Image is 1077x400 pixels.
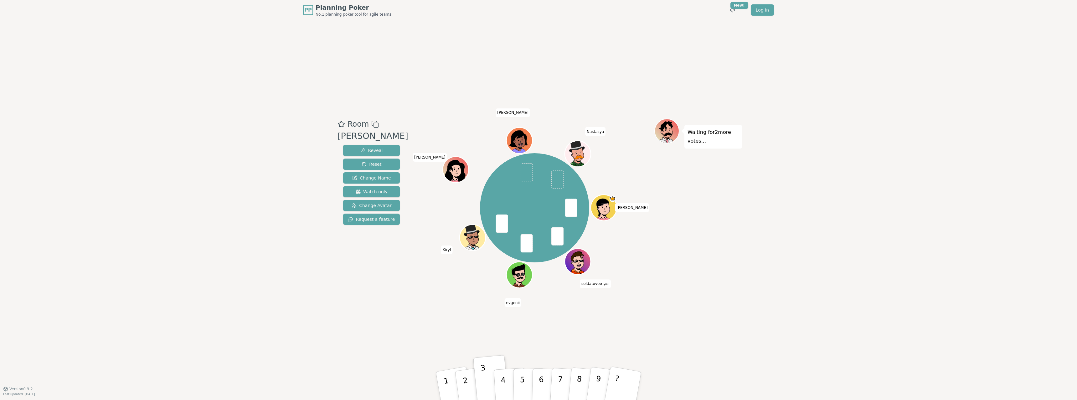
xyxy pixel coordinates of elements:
[585,127,605,136] span: Click to change your name
[441,246,453,254] span: Click to change your name
[343,172,400,184] button: Change Name
[352,175,391,181] span: Change Name
[348,119,369,130] span: Room
[730,2,748,9] div: New!
[602,283,610,286] span: (you)
[316,3,391,12] span: Planning Poker
[480,363,488,397] p: 3
[496,109,530,117] span: Click to change your name
[343,159,400,170] button: Reset
[504,298,521,307] span: Click to change your name
[9,387,33,392] span: Version 0.9.2
[688,128,739,145] p: Waiting for 2 more votes...
[343,200,400,211] button: Change Avatar
[3,392,35,396] span: Last updated: [DATE]
[362,161,381,167] span: Reset
[343,186,400,197] button: Watch only
[615,203,649,212] span: Click to change your name
[413,153,447,162] span: Click to change your name
[352,202,392,209] span: Change Avatar
[316,12,391,17] span: No.1 planning poker tool for agile teams
[343,214,400,225] button: Request a feature
[727,4,738,16] button: New!
[304,6,312,14] span: PP
[303,3,391,17] a: PPPlanning PokerNo.1 planning poker tool for agile teams
[360,147,383,154] span: Reveal
[356,189,388,195] span: Watch only
[348,216,395,222] span: Request a feature
[751,4,774,16] a: Log in
[338,130,408,143] div: [PERSON_NAME]
[3,387,33,392] button: Version0.9.2
[338,119,345,130] button: Add as favourite
[343,145,400,156] button: Reveal
[580,280,611,288] span: Click to change your name
[565,250,590,274] button: Click to change your avatar
[609,195,616,202] span: Anatoly is the host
